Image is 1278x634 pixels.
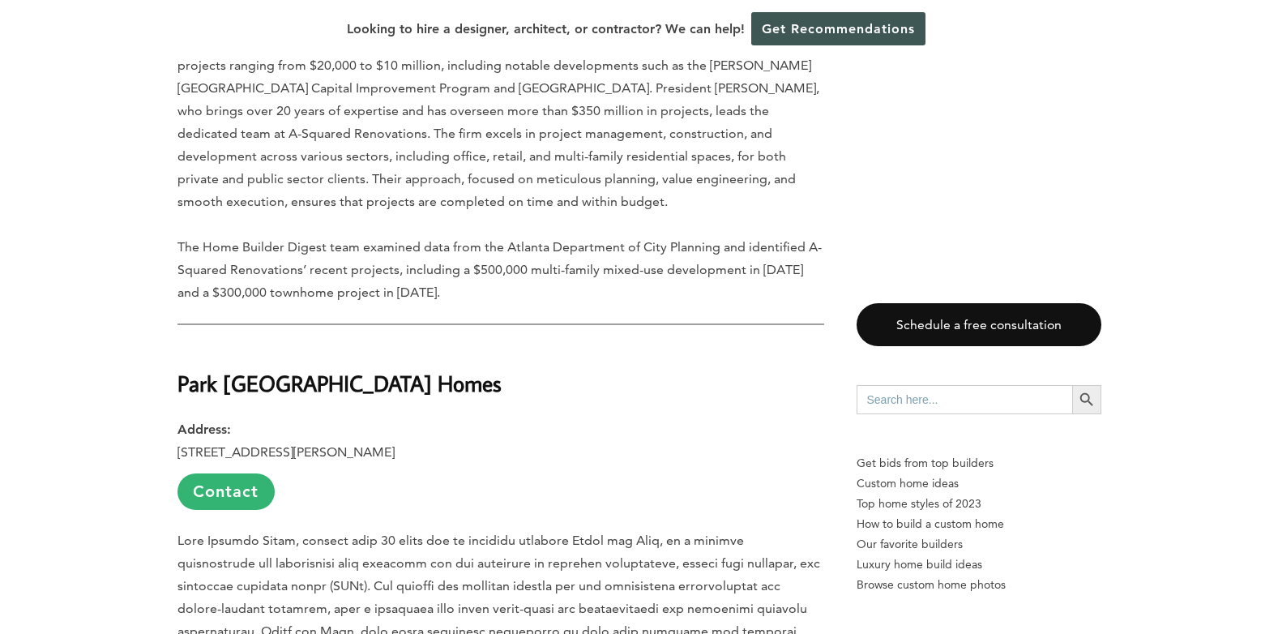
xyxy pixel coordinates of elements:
[177,418,824,510] p: [STREET_ADDRESS][PERSON_NAME]
[857,514,1101,534] a: How to build a custom home
[177,473,275,510] a: Contact
[177,422,231,437] strong: Address:
[177,369,502,397] strong: Park [GEOGRAPHIC_DATA] Homes
[967,517,1259,615] iframe: Drift Widget Chat Controller
[857,494,1101,514] a: Top home styles of 2023
[857,385,1072,414] input: Search here...
[857,575,1101,595] a: Browse custom home photos
[1078,391,1096,409] svg: Search
[857,303,1101,346] a: Schedule a free consultation
[857,534,1101,555] a: Our favorite builders
[751,12,925,45] a: Get Recommendations
[857,473,1101,494] a: Custom home ideas
[857,453,1101,473] p: Get bids from top builders
[857,555,1101,575] a: Luxury home build ideas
